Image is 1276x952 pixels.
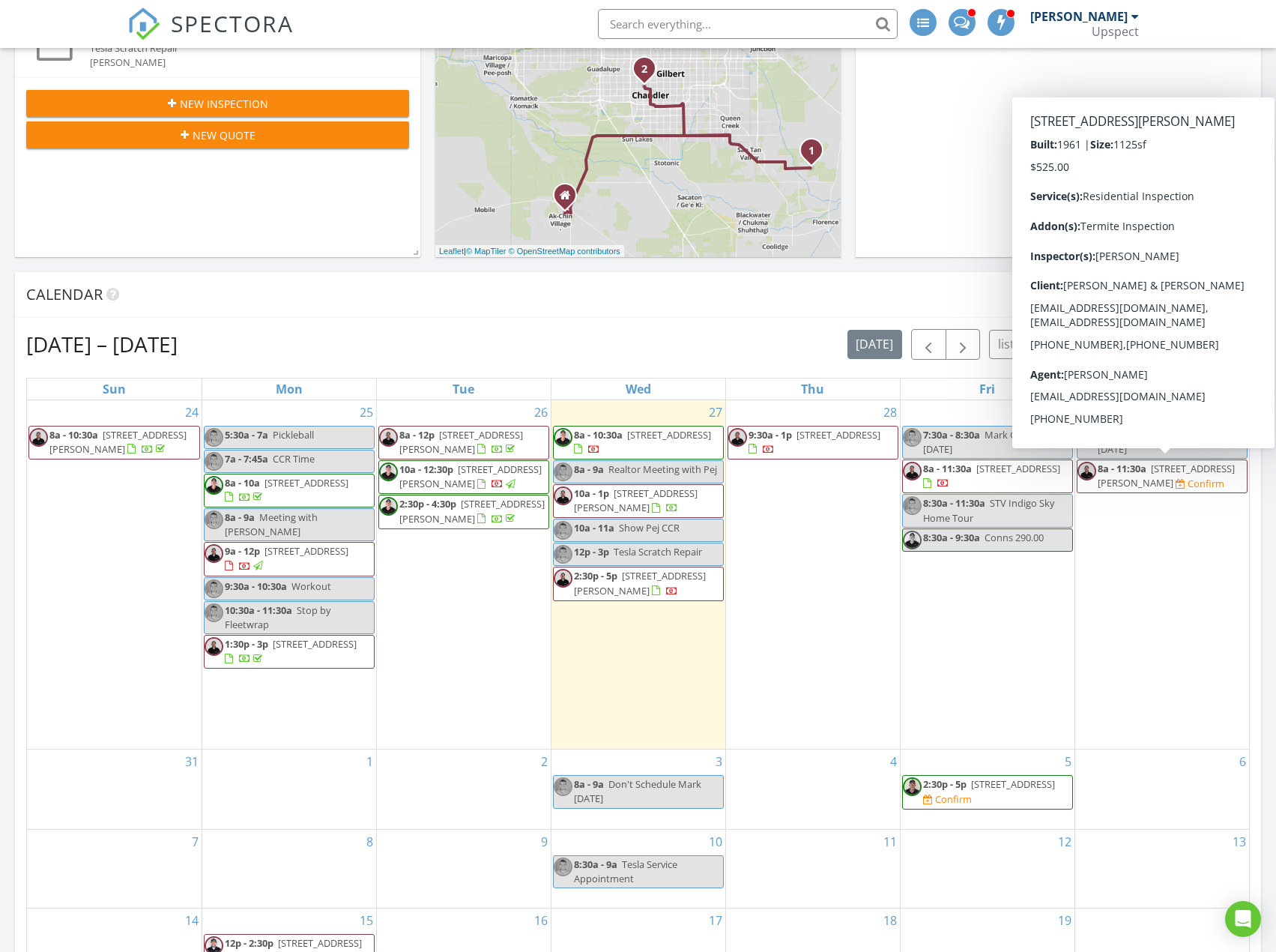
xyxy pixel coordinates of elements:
[811,150,820,159] div: 13282 E Verbina Ln, Florence, AZ 85132
[357,909,376,933] a: Go to September 15, 2025
[1062,750,1074,774] a: Go to September 5, 2025
[725,829,900,908] td: Go to September 11, 2025
[614,545,702,558] span: Tesla Scratch Repair
[180,96,268,112] span: New Inspection
[923,428,980,442] span: 7:30a - 8:30a
[225,544,348,572] a: 9a - 12p [STREET_ADDRESS]
[903,428,922,447] img: img_9543websq.png
[379,497,398,516] img: marks_temporary_professional_picture_edited.jpg
[923,462,1060,489] a: 8a - 11:30a [STREET_ADDRESS]
[1055,909,1074,933] a: Go to September 19, 2025
[574,777,604,791] span: 8a - 9a
[627,428,711,442] span: [STREET_ADDRESS]
[182,400,202,424] a: Go to August 24, 2025
[1098,462,1146,475] span: 8a - 11:30a
[90,55,377,70] div: [PERSON_NAME]
[808,146,814,157] i: 1
[127,20,294,52] a: SPECTORA
[225,476,348,504] a: 8a - 10a [STREET_ADDRESS]
[1104,330,1155,359] button: cal wk
[399,463,453,476] span: 10a - 12:30p
[363,750,376,774] a: Go to September 1, 2025
[923,777,967,791] span: 2:30p - 5p
[902,775,1073,809] a: 2:30p - 5p [STREET_ADDRESS] Confirm
[554,858,572,876] img: img_9543websq.png
[1030,9,1128,24] div: [PERSON_NAME]
[725,400,900,750] td: Go to August 28, 2025
[574,486,698,514] span: [STREET_ADDRESS][PERSON_NAME]
[554,486,572,505] img: garette_langmead_updated_professional_picture.jpg
[923,792,972,807] a: Confirm
[189,830,202,854] a: Go to September 7, 2025
[644,68,653,77] div: 1351 N Pleasant Dr 2171, Chandler, AZ 85225
[574,521,614,534] span: 10a - 11a
[399,497,456,510] span: 2:30p - 4:30p
[551,750,725,829] td: Go to September 3, 2025
[887,750,900,774] a: Go to September 4, 2025
[182,750,202,774] a: Go to August 31, 2025
[641,64,647,75] i: 2
[376,750,551,829] td: Go to September 2, 2025
[466,247,507,256] a: © MapTiler
[225,603,292,617] span: 10:30a - 11:30a
[1092,24,1139,39] div: Upspect
[1230,830,1249,854] a: Go to September 13, 2025
[450,379,477,400] a: Tuesday
[204,474,375,507] a: 8a - 10a [STREET_ADDRESS]
[554,521,572,540] img: img_9543websq.png
[847,330,902,359] button: [DATE]
[608,463,717,476] span: Realtor Meeting with Pej
[1074,400,1249,750] td: Go to August 30, 2025
[923,496,985,510] span: 8:30a - 11:30a
[574,545,609,558] span: 12p - 3p
[619,521,680,534] span: Show Pej CCR
[903,496,922,515] img: img_9543websq.png
[554,428,572,447] img: marks_temporary_professional_picture_edited.jpg
[439,247,464,256] a: Leaflet
[1077,460,1248,493] a: 8a - 11:30a [STREET_ADDRESS][PERSON_NAME] Confirm
[225,603,330,631] span: Stop by Fleetwrap
[291,579,331,593] span: Workout
[379,463,398,481] img: marks_temporary_professional_picture_edited.jpg
[399,428,523,456] a: 8a - 12p [STREET_ADDRESS][PERSON_NAME]
[27,829,202,908] td: Go to September 7, 2025
[902,460,1073,493] a: 8a - 11:30a [STREET_ADDRESS]
[989,330,1023,359] button: list
[706,400,725,424] a: Go to August 27, 2025
[264,544,348,558] span: [STREET_ADDRESS]
[204,542,375,576] a: 9a - 12p [STREET_ADDRESS]
[551,829,725,908] td: Go to September 10, 2025
[26,284,103,304] span: Calendar
[399,497,545,525] span: [STREET_ADDRESS][PERSON_NAME]
[911,329,946,360] button: Previous
[798,379,827,400] a: Thursday
[1225,901,1261,937] div: Open Intercom Messenger
[225,476,260,489] span: 8a - 10a
[880,830,900,854] a: Go to September 11, 2025
[1098,428,1234,456] span: Mark Can't Work [DATE]
[225,637,357,665] a: 1:30p - 3p [STREET_ADDRESS]
[796,428,880,442] span: [STREET_ADDRESS]
[1098,462,1235,489] span: [STREET_ADDRESS][PERSON_NAME]
[49,428,187,456] a: 8a - 10:30a [STREET_ADDRESS][PERSON_NAME]
[706,909,725,933] a: Go to September 17, 2025
[509,247,620,256] a: © OpenStreetMap contributors
[598,9,898,39] input: Search everything...
[553,484,724,518] a: 10a - 1p [STREET_ADDRESS][PERSON_NAME]
[225,637,268,651] span: 1:30p - 3p
[554,545,572,564] img: img_9543websq.png
[574,858,617,871] span: 8:30a - 9a
[574,486,698,514] a: 10a - 1p [STREET_ADDRESS][PERSON_NAME]
[728,428,747,447] img: garette_langmead_updated_professional_picture.jpg
[728,426,898,460] a: 9:30a - 1p [STREET_ADDRESS]
[1074,750,1249,829] td: Go to September 6, 2025
[554,569,572,588] img: garette_langmead_updated_professional_picture.jpg
[205,452,223,471] img: img_9543websq.png
[574,486,609,500] span: 10a - 1p
[26,90,409,117] button: New Inspection
[204,635,375,669] a: 1:30p - 3p [STREET_ADDRESS]
[706,830,725,854] a: Go to September 10, 2025
[903,462,922,480] img: garette_langmead_updated_professional_picture.jpg
[29,428,48,447] img: garette_langmead_updated_professional_picture.jpg
[1055,400,1074,424] a: Go to August 29, 2025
